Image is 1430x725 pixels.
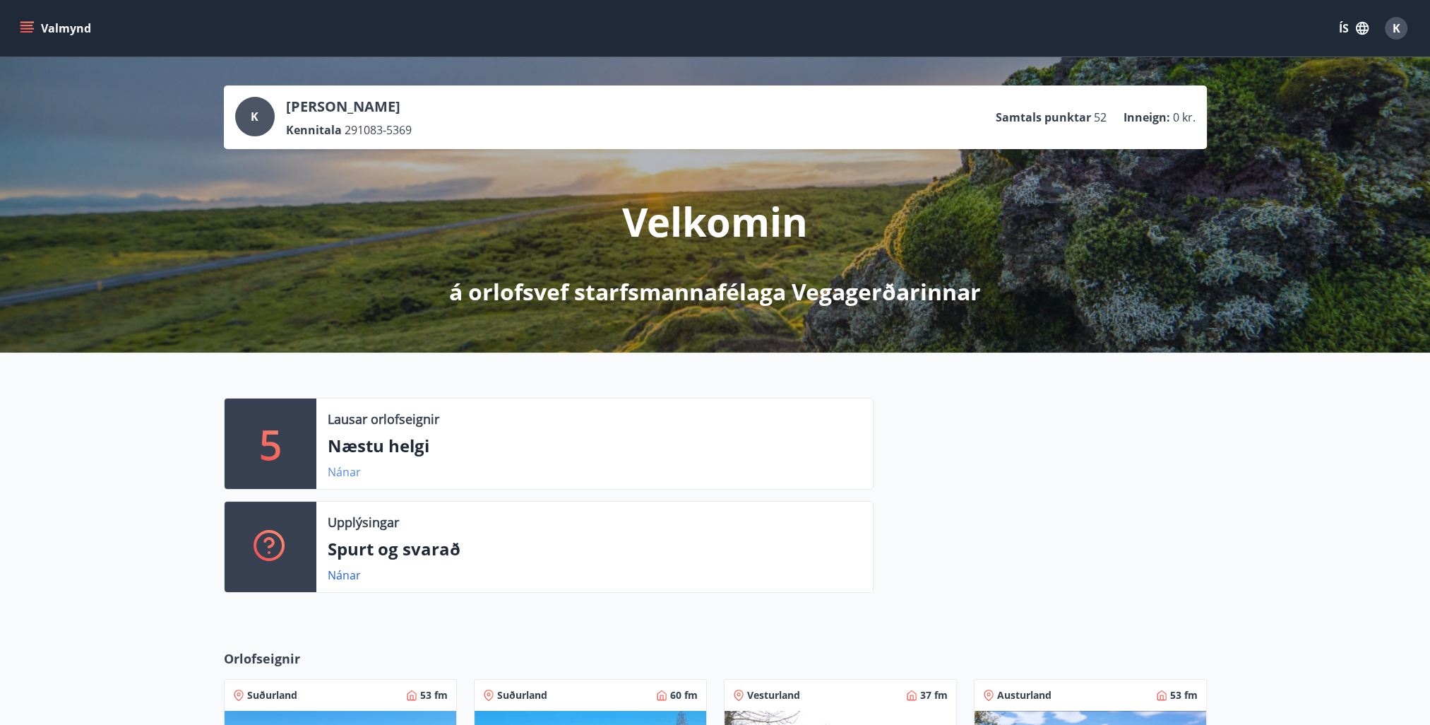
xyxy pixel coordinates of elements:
p: Næstu helgi [328,434,862,458]
span: Suðurland [497,688,547,702]
span: 60 fm [670,688,698,702]
p: Samtals punktar [996,110,1091,125]
p: Spurt og svarað [328,537,862,561]
span: Orlofseignir [224,649,300,668]
a: Nánar [328,464,361,480]
span: 0 kr. [1173,110,1196,125]
span: 52 [1094,110,1107,125]
span: Austurland [997,688,1051,702]
button: ÍS [1331,16,1376,41]
button: menu [17,16,97,41]
span: K [251,109,258,124]
a: Nánar [328,567,361,583]
p: Inneign : [1124,110,1170,125]
p: Upplýsingar [328,513,399,531]
span: 53 fm [1170,688,1198,702]
button: K [1379,11,1413,45]
span: 291083-5369 [345,122,412,138]
p: 5 [259,417,282,471]
p: Lausar orlofseignir [328,410,439,428]
span: Suðurland [247,688,297,702]
span: 53 fm [420,688,448,702]
p: Velkomin [622,194,808,248]
p: [PERSON_NAME] [286,97,412,117]
span: 37 fm [920,688,948,702]
p: á orlofsvef starfsmannafélaga Vegagerðarinnar [449,276,981,307]
span: Vesturland [747,688,800,702]
span: K [1393,20,1400,36]
p: Kennitala [286,122,342,138]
